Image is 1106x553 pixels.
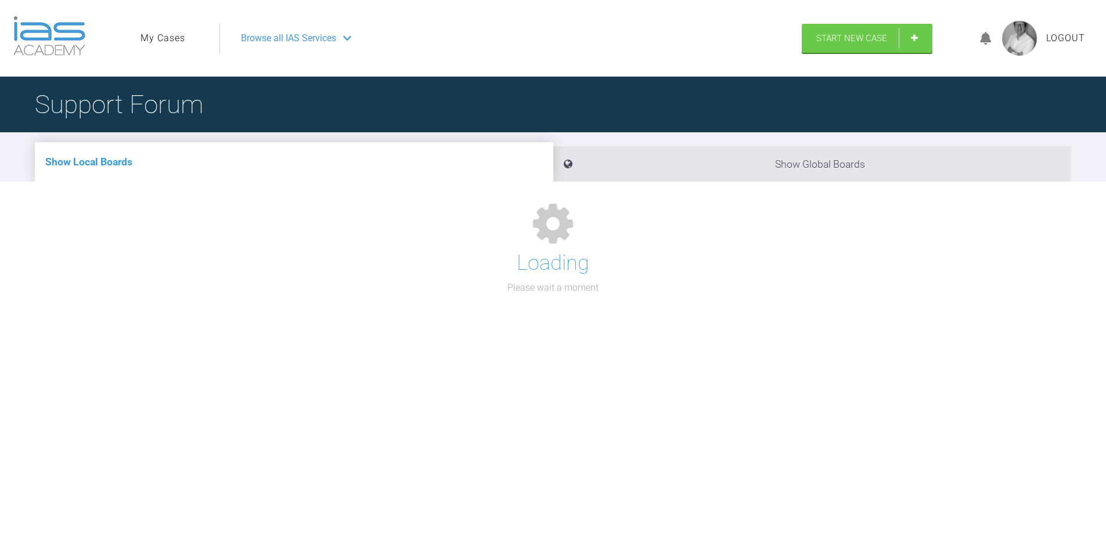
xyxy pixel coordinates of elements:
h1: Loading [517,247,589,280]
a: Logout [1046,31,1085,46]
h1: Support Forum [35,84,203,125]
img: profile.png [1002,21,1037,56]
a: My Cases [140,31,185,46]
span: Browse all IAS Services [241,31,336,46]
img: logo-light.3e3ef733.png [13,16,85,56]
li: Show Local Boards [35,142,553,182]
li: Show Global Boards [553,146,1072,182]
span: Start New Case [816,33,887,44]
p: Please wait a moment [507,280,599,295]
a: Start New Case [802,24,932,53]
